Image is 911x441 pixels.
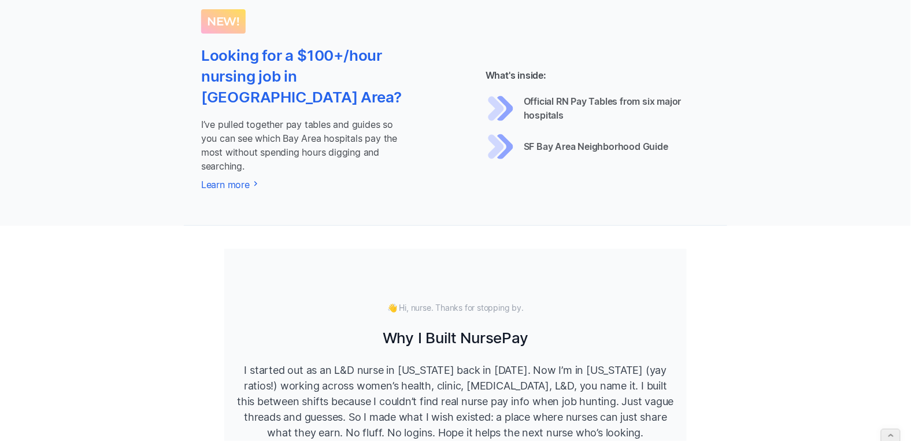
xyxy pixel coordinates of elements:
[201,117,405,173] p: I’ve pulled together pay tables and guides so you can see which Bay Area hospitals pay the most w...
[201,46,402,106] strong: Looking for a $100+/hour nursing job in [GEOGRAPHIC_DATA] Area?
[201,179,250,190] div: Learn more
[428,68,710,82] p: What's inside:
[524,95,682,121] strong: Official RN Pay Tables from six major hospitals
[201,9,246,34] h1: NEW!
[236,318,675,348] h3: Why I Built NursePay
[236,302,675,314] div: 👋 Hi, nurse. Thanks for stopping by.
[236,362,675,440] p: I started out as an L&D nurse in [US_STATE] back in [DATE]. Now I’m in [US_STATE] (yay ratios!) w...
[524,141,668,152] strong: SF Bay Area Neighborhood Guide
